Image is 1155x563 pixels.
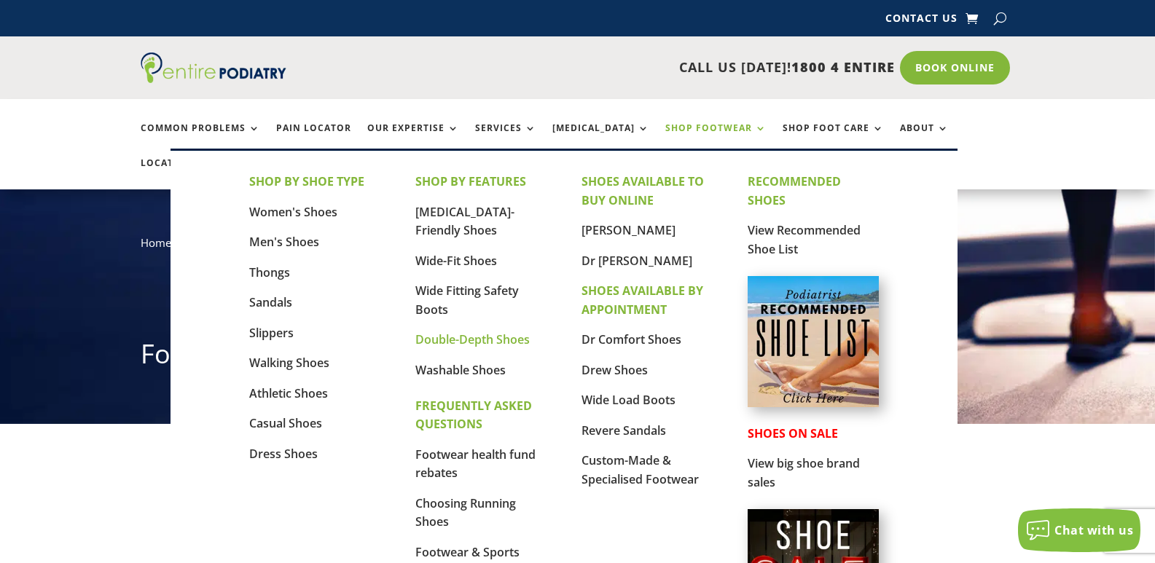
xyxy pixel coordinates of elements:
[415,495,516,530] a: Choosing Running Shoes
[582,253,692,269] a: Dr [PERSON_NAME]
[249,294,292,310] a: Sandals
[791,58,895,76] span: 1800 4 ENTIRE
[141,336,1015,379] h1: Footwear
[276,123,351,154] a: Pain Locator
[249,325,294,341] a: Slippers
[748,455,860,490] a: View big shoe brand sales
[249,264,290,280] a: Thongs
[249,234,319,250] a: Men's Shoes
[415,173,526,189] strong: SHOP BY FEATURES
[582,362,648,378] a: Drew Shoes
[249,415,322,431] a: Casual Shoes
[748,276,879,407] img: podiatrist-recommended-shoe-list-australia-entire-podiatry
[885,13,958,29] a: Contact Us
[141,71,286,86] a: Entire Podiatry
[475,123,536,154] a: Services
[249,204,337,220] a: Women's Shoes
[415,398,532,433] strong: FREQUENTLY ASKED QUESTIONS
[141,123,260,154] a: Common Problems
[900,123,949,154] a: About
[141,158,214,189] a: Locations
[141,52,286,83] img: logo (1)
[249,446,318,462] a: Dress Shoes
[783,123,884,154] a: Shop Foot Care
[748,395,879,410] a: Podiatrist Recommended Shoe List Australia
[552,123,649,154] a: [MEDICAL_DATA]
[748,173,841,208] strong: RECOMMENDED SHOES
[1054,522,1133,538] span: Chat with us
[582,392,676,408] a: Wide Load Boots
[748,222,861,257] a: View Recommended Shoe List
[415,253,497,269] a: Wide-Fit Shoes
[249,385,328,401] a: Athletic Shoes
[665,123,767,154] a: Shop Footwear
[582,422,666,438] a: Revere Sandals
[249,173,364,189] strong: SHOP BY SHOE TYPE
[141,235,171,250] a: Home
[582,452,699,487] a: Custom-Made & Specialised Footwear
[582,173,704,208] strong: SHOES AVAILABLE TO BUY ONLINE
[367,123,459,154] a: Our Expertise
[582,283,703,318] strong: SHOES AVAILABLE BY APPOINTMENT
[748,425,838,441] strong: SHOES ON SALE
[415,283,519,318] a: Wide Fitting Safety Boots
[900,51,1010,84] a: Book Online
[582,222,676,238] a: [PERSON_NAME]
[415,204,514,239] a: [MEDICAL_DATA]-Friendly Shoes
[415,362,506,378] a: Washable Shoes
[1018,508,1140,552] button: Chat with us
[141,233,1015,263] nav: breadcrumb
[342,58,895,77] p: CALL US [DATE]!
[141,489,1015,523] h2: Shop All Products
[415,331,530,347] a: Double-Depth Shoes
[582,331,681,347] a: Dr Comfort Shoes
[249,355,329,371] a: Walking Shoes
[415,446,536,481] a: Footwear health fund rebates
